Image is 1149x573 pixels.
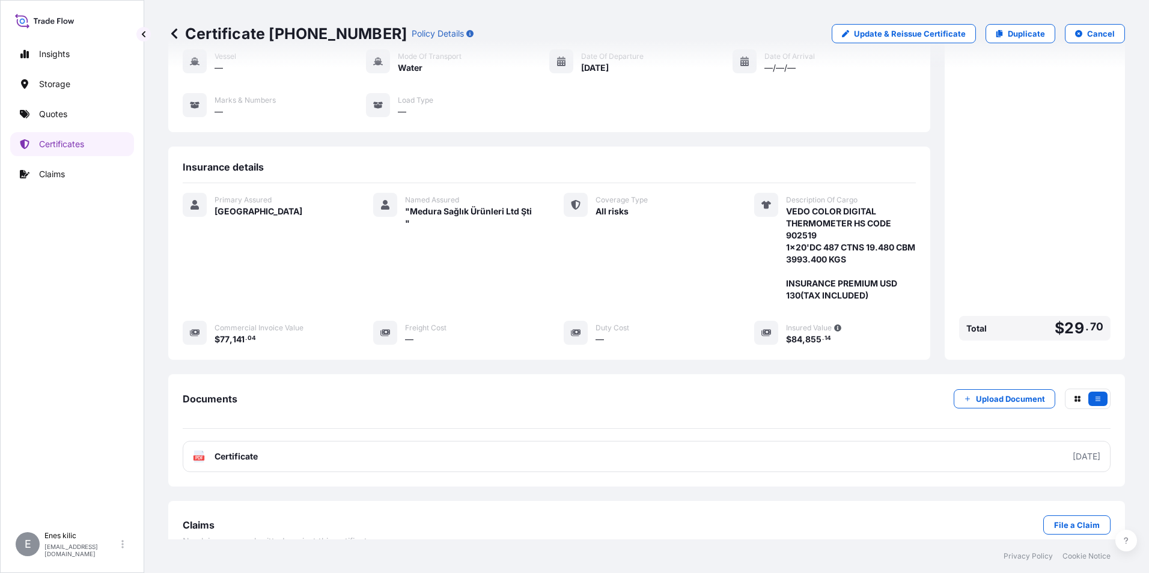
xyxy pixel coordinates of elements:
p: Certificates [39,138,84,150]
a: Claims [10,162,134,186]
p: Certificate [PHONE_NUMBER] [168,24,407,43]
span: "Medura Sağlık Ürünleri Ltd Şti " [405,205,535,229]
span: , [230,335,233,344]
span: — [215,106,223,118]
a: Privacy Policy [1004,551,1053,561]
span: . [1085,323,1089,330]
p: Insights [39,48,70,60]
span: [DATE] [581,62,609,74]
span: Documents [183,393,237,405]
p: [EMAIL_ADDRESS][DOMAIN_NAME] [44,543,119,557]
span: Primary Assured [215,195,272,205]
span: Coverage Type [596,195,648,205]
a: File a Claim [1043,515,1111,535]
text: PDF [195,456,203,460]
span: Claims [183,519,215,531]
div: [DATE] [1073,450,1100,462]
p: Storage [39,78,70,90]
span: — [215,62,223,74]
span: Insured Value [786,323,832,333]
span: 855 [805,335,821,344]
p: Duplicate [1008,28,1045,40]
span: $ [1055,321,1064,336]
span: VEDO COLOR DIGITAL THERMOMETER HS CODE 902519 1x20'DC 487 CTNS 19.480 CBM 3993.400 KGS INSURANCE ... [786,205,916,302]
a: Duplicate [986,24,1055,43]
span: Certificate [215,450,258,462]
span: — [405,333,413,345]
span: [GEOGRAPHIC_DATA] [215,205,302,217]
span: Insurance details [183,161,264,173]
span: Duty Cost [596,323,629,333]
span: —/—/— [764,62,796,74]
span: Marks & Numbers [215,95,276,105]
span: Total [966,323,987,335]
a: PDFCertificate[DATE] [183,441,1111,472]
button: Cancel [1065,24,1125,43]
p: Quotes [39,108,67,120]
a: Cookie Notice [1062,551,1111,561]
span: 70 [1090,323,1103,330]
span: Load Type [398,95,433,105]
button: Upload Document [954,389,1055,408]
span: 14 [824,336,831,341]
span: E [25,538,31,550]
p: Update & Reissue Certificate [854,28,966,40]
span: . [822,336,824,341]
span: Description Of Cargo [786,195,858,205]
span: Commercial Invoice Value [215,323,303,333]
span: No claims were submitted against this certificate . [183,535,374,547]
span: All risks [596,205,629,217]
p: Claims [39,168,65,180]
a: Update & Reissue Certificate [832,24,976,43]
p: Cancel [1087,28,1115,40]
span: Freight Cost [405,323,446,333]
a: Insights [10,42,134,66]
span: Water [398,62,422,74]
a: Quotes [10,102,134,126]
span: 141 [233,335,245,344]
p: Policy Details [412,28,464,40]
span: , [802,335,805,344]
p: Enes kilic [44,531,119,541]
span: 84 [791,335,802,344]
span: — [398,106,406,118]
span: 04 [248,336,256,341]
a: Certificates [10,132,134,156]
span: 77 [220,335,230,344]
span: $ [786,335,791,344]
a: Storage [10,72,134,96]
span: 29 [1064,321,1083,336]
p: Upload Document [976,393,1045,405]
span: Named Assured [405,195,459,205]
span: $ [215,335,220,344]
span: — [596,333,604,345]
p: File a Claim [1054,519,1100,531]
span: . [245,336,247,341]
